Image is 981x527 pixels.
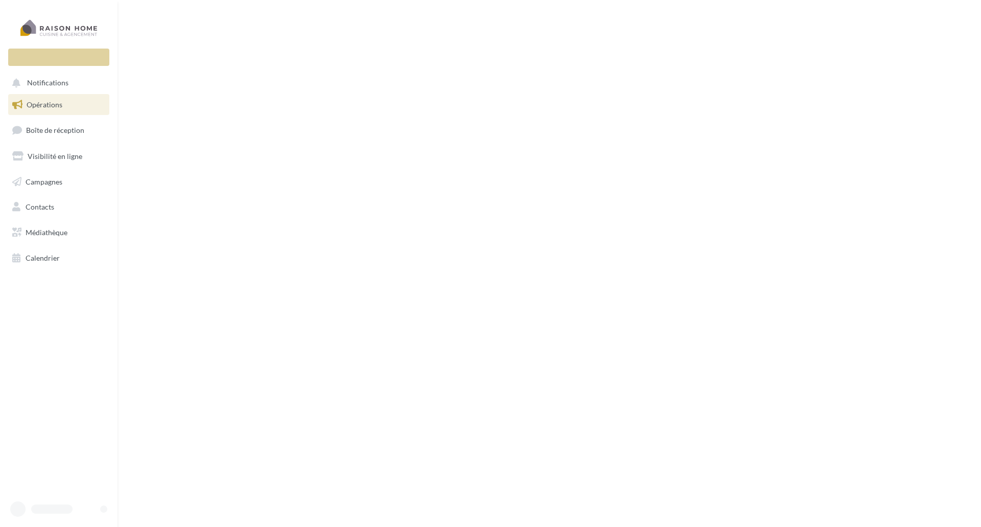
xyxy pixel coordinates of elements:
a: Opérations [6,94,111,116]
span: Campagnes [26,177,62,186]
a: Visibilité en ligne [6,146,111,167]
a: Contacts [6,196,111,218]
span: Médiathèque [26,228,67,237]
span: Calendrier [26,254,60,262]
span: Notifications [27,79,68,87]
a: Médiathèque [6,222,111,243]
span: Opérations [27,100,62,109]
a: Campagnes [6,171,111,193]
span: Visibilité en ligne [28,152,82,161]
a: Calendrier [6,247,111,269]
div: Nouvelle campagne [8,49,109,66]
span: Boîte de réception [26,126,84,134]
a: Boîte de réception [6,119,111,141]
span: Contacts [26,202,54,211]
